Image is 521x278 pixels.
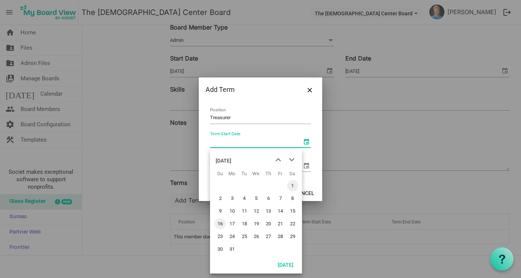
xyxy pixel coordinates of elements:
[287,218,298,229] span: Saturday, March 22, 2025
[251,218,262,229] span: Wednesday, March 19, 2025
[215,231,226,242] span: Sunday, March 23, 2025
[215,193,226,204] span: Sunday, March 2, 2025
[275,231,286,242] span: Friday, March 28, 2025
[206,84,293,95] div: Add Term
[215,218,226,229] span: Sunday, March 16, 2025
[263,206,274,217] span: Thursday, March 13, 2025
[263,218,274,229] span: Thursday, March 20, 2025
[251,231,262,242] span: Wednesday, March 26, 2025
[304,84,315,95] button: Close
[275,218,286,229] span: Friday, March 21, 2025
[287,180,298,191] span: Saturday, March 1, 2025
[214,168,226,179] th: Su
[239,193,250,204] span: Tuesday, March 4, 2025
[251,206,262,217] span: Wednesday, March 12, 2025
[251,193,262,204] span: Wednesday, March 5, 2025
[263,231,274,242] span: Thursday, March 27, 2025
[239,206,250,217] span: Tuesday, March 11, 2025
[238,168,250,179] th: Tu
[226,218,238,229] span: Monday, March 17, 2025
[302,137,311,146] span: select
[214,217,226,230] td: Sunday, March 16, 2025
[262,168,274,179] th: Th
[263,193,274,204] span: Thursday, March 6, 2025
[290,188,319,198] button: Cancel
[239,218,250,229] span: Tuesday, March 18, 2025
[226,206,238,217] span: Monday, March 10, 2025
[287,193,298,204] span: Saturday, March 8, 2025
[226,231,238,242] span: Monday, March 24, 2025
[226,168,238,179] th: Mo
[215,244,226,255] span: Sunday, March 30, 2025
[285,153,298,167] button: next month
[302,161,311,170] span: select
[275,206,286,217] span: Friday, March 14, 2025
[226,193,238,204] span: Monday, March 3, 2025
[216,153,231,168] div: title
[239,231,250,242] span: Tuesday, March 25, 2025
[286,168,298,179] th: Sa
[273,259,298,270] button: Today
[287,231,298,242] span: Saturday, March 29, 2025
[271,153,285,167] button: previous month
[226,244,238,255] span: Monday, March 31, 2025
[287,206,298,217] span: Saturday, March 15, 2025
[199,77,322,201] div: Dialog edit
[275,193,286,204] span: Friday, March 7, 2025
[215,206,226,217] span: Sunday, March 9, 2025
[274,168,286,179] th: Fr
[250,168,262,179] th: We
